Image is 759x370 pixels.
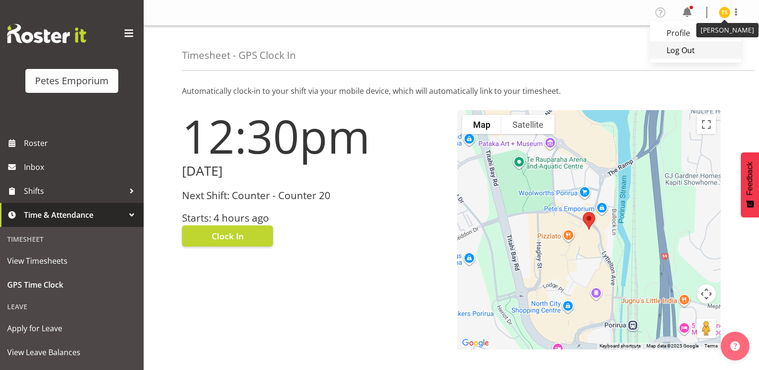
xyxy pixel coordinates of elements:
[7,24,86,43] img: Rosterit website logo
[35,74,109,88] div: Petes Emporium
[646,343,699,348] span: Map data ©2025 Google
[2,340,141,364] a: View Leave Balances
[7,321,136,336] span: Apply for Leave
[182,110,446,162] h1: 12:30pm
[730,341,740,351] img: help-xxl-2.png
[2,229,141,249] div: Timesheet
[2,297,141,316] div: Leave
[719,7,730,18] img: tamara-straker11292.jpg
[24,136,139,150] span: Roster
[182,190,446,201] h3: Next Shift: Counter - Counter 20
[7,254,136,268] span: View Timesheets
[7,345,136,359] span: View Leave Balances
[24,208,125,222] span: Time & Attendance
[650,42,742,59] a: Log Out
[746,162,754,195] span: Feedback
[182,225,273,247] button: Clock In
[697,115,716,134] button: Toggle fullscreen view
[2,273,141,297] a: GPS Time Clock
[24,184,125,198] span: Shifts
[24,160,139,174] span: Inbox
[741,152,759,217] button: Feedback - Show survey
[460,337,491,349] img: Google
[182,164,446,179] h2: [DATE]
[697,284,716,303] button: Map camera controls
[7,278,136,292] span: GPS Time Clock
[650,24,742,42] a: Profile
[2,316,141,340] a: Apply for Leave
[212,230,244,242] span: Clock In
[460,337,491,349] a: Open this area in Google Maps (opens a new window)
[704,343,718,348] a: Terms (opens in new tab)
[462,115,501,134] button: Show street map
[182,213,446,224] h3: Starts: 4 hours ago
[501,115,555,134] button: Show satellite imagery
[697,319,716,338] button: Drag Pegman onto the map to open Street View
[182,85,721,97] p: Automatically clock-in to your shift via your mobile device, which will automatically link to you...
[600,343,641,349] button: Keyboard shortcuts
[182,50,296,61] h4: Timesheet - GPS Clock In
[2,249,141,273] a: View Timesheets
